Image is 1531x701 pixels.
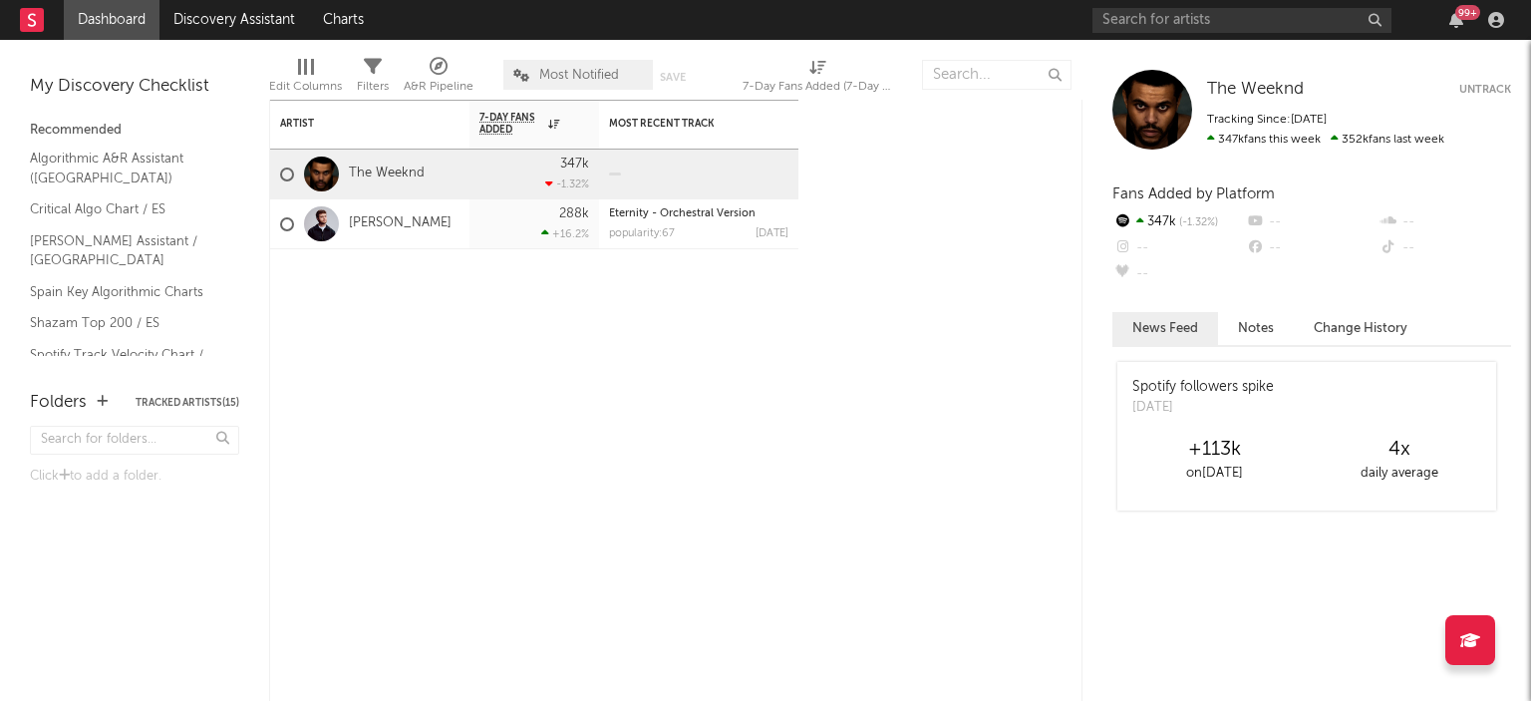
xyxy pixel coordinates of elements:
[559,207,589,220] div: 288k
[609,228,675,239] div: popularity: 67
[1307,462,1491,486] div: daily average
[1207,134,1444,146] span: 352k fans last week
[1112,209,1245,235] div: 347k
[136,398,239,408] button: Tracked Artists(15)
[743,75,892,99] div: 7-Day Fans Added (7-Day Fans Added)
[1122,438,1307,462] div: +113k
[541,227,589,240] div: +16.2 %
[1176,217,1218,228] span: -1.32 %
[1132,398,1274,418] div: [DATE]
[539,69,619,82] span: Most Notified
[1207,114,1327,126] span: Tracking Since: [DATE]
[1459,80,1511,100] button: Untrack
[280,118,430,130] div: Artist
[269,75,342,99] div: Edit Columns
[30,198,219,220] a: Critical Algo Chart / ES
[349,215,452,232] a: [PERSON_NAME]
[1218,312,1294,345] button: Notes
[357,75,389,99] div: Filters
[1112,312,1218,345] button: News Feed
[349,166,425,182] a: The Weeknd
[1207,81,1304,98] span: The Weeknd
[560,158,589,171] div: 347k
[1112,261,1245,287] div: --
[30,312,219,334] a: Shazam Top 200 / ES
[609,118,759,130] div: Most Recent Track
[357,50,389,108] div: Filters
[1449,12,1463,28] button: 99+
[1307,438,1491,462] div: 4 x
[743,50,892,108] div: 7-Day Fans Added (7-Day Fans Added)
[756,228,788,239] div: [DATE]
[1245,235,1378,261] div: --
[404,50,473,108] div: A&R Pipeline
[30,465,239,489] div: Click to add a folder.
[922,60,1072,90] input: Search...
[1207,134,1321,146] span: 347k fans this week
[1132,377,1274,398] div: Spotify followers spike
[30,119,239,143] div: Recommended
[30,75,239,99] div: My Discovery Checklist
[479,112,543,136] span: 7-Day Fans Added
[1378,209,1511,235] div: --
[609,208,788,219] div: Eternity - Orchestral Version
[30,230,219,271] a: [PERSON_NAME] Assistant / [GEOGRAPHIC_DATA]
[1294,312,1427,345] button: Change History
[545,177,589,190] div: -1.32 %
[30,281,219,303] a: Spain Key Algorithmic Charts
[1112,186,1275,201] span: Fans Added by Platform
[404,75,473,99] div: A&R Pipeline
[660,72,686,83] button: Save
[1092,8,1391,33] input: Search for artists
[30,391,87,415] div: Folders
[269,50,342,108] div: Edit Columns
[1122,462,1307,486] div: on [DATE]
[30,148,219,188] a: Algorithmic A&R Assistant ([GEOGRAPHIC_DATA])
[1378,235,1511,261] div: --
[1245,209,1378,235] div: --
[1112,235,1245,261] div: --
[1455,5,1480,20] div: 99 +
[1207,80,1304,100] a: The Weeknd
[609,208,756,219] a: Eternity - Orchestral Version
[30,344,219,385] a: Spotify Track Velocity Chart / ES
[30,426,239,455] input: Search for folders...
